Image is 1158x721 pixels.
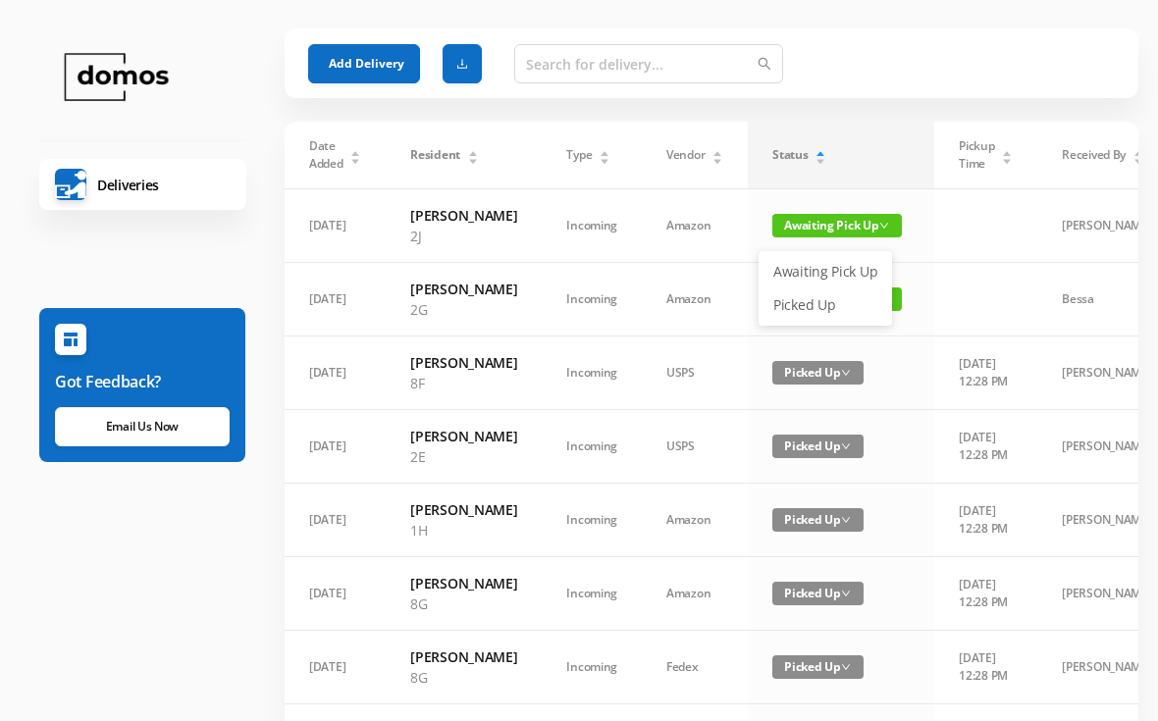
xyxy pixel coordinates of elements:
span: Awaiting Pick Up [772,214,902,237]
i: icon: caret-down [467,156,478,162]
p: 8F [410,373,517,393]
span: Picked Up [772,655,864,679]
p: 2G [410,299,517,320]
div: Sort [467,148,479,160]
i: icon: caret-down [1132,156,1143,162]
input: Search for delivery... [514,44,783,83]
span: Picked Up [772,361,864,385]
p: 1H [410,520,517,541]
i: icon: caret-down [712,156,723,162]
td: [DATE] 12:28 PM [934,484,1037,557]
td: [DATE] [285,189,386,263]
div: Sort [599,148,610,160]
i: icon: caret-up [467,148,478,154]
td: Incoming [542,336,642,410]
td: USPS [642,336,748,410]
span: Vendor [666,146,705,164]
span: Picked Up [772,508,864,532]
td: Incoming [542,484,642,557]
td: Incoming [542,557,642,631]
i: icon: caret-up [350,148,361,154]
h6: [PERSON_NAME] [410,426,517,446]
div: Sort [349,148,361,160]
td: [DATE] [285,484,386,557]
p: 8G [410,593,517,614]
i: icon: caret-up [1002,148,1013,154]
i: icon: down [879,221,889,231]
h6: Got Feedback? [55,370,230,393]
td: [DATE] [285,557,386,631]
td: [DATE] [285,410,386,484]
span: Status [772,146,808,164]
td: Incoming [542,189,642,263]
p: 2E [410,446,517,467]
td: Amazon [642,189,748,263]
td: [DATE] 12:28 PM [934,410,1037,484]
span: Date Added [309,137,343,173]
a: Deliveries [39,159,246,210]
p: 2J [410,226,517,246]
td: [DATE] 12:28 PM [934,631,1037,704]
button: icon: download [443,44,482,83]
td: Amazon [642,263,748,336]
i: icon: down [841,589,851,598]
td: [DATE] [285,336,386,410]
i: icon: search [758,57,771,71]
td: USPS [642,410,748,484]
td: [DATE] 12:28 PM [934,557,1037,631]
h6: [PERSON_NAME] [410,205,517,226]
i: icon: caret-down [816,156,826,162]
td: Fedex [642,631,748,704]
td: Amazon [642,484,748,557]
span: Type [566,146,592,164]
a: Email Us Now [55,407,230,446]
a: Picked Up [762,289,889,321]
td: [DATE] [285,631,386,704]
i: icon: caret-up [1132,148,1143,154]
i: icon: caret-up [816,148,826,154]
div: Sort [1132,148,1144,160]
div: Sort [815,148,826,160]
span: Picked Up [772,582,864,605]
h6: [PERSON_NAME] [410,499,517,520]
i: icon: down [841,662,851,672]
h6: [PERSON_NAME] [410,646,517,667]
i: icon: down [841,515,851,525]
i: icon: caret-down [1002,156,1013,162]
h6: [PERSON_NAME] [410,279,517,299]
i: icon: caret-up [600,148,610,154]
h6: [PERSON_NAME] [410,573,517,593]
i: icon: caret-up [712,148,723,154]
button: Add Delivery [308,44,420,83]
a: Awaiting Pick Up [762,256,889,287]
span: Received By [1062,146,1126,164]
td: Amazon [642,557,748,631]
td: [DATE] [285,263,386,336]
h6: [PERSON_NAME] [410,352,517,373]
div: Sort [711,148,723,160]
i: icon: down [841,368,851,378]
span: Picked Up [772,435,864,458]
span: Pickup Time [959,137,994,173]
td: Incoming [542,410,642,484]
i: icon: caret-down [350,156,361,162]
div: Sort [1001,148,1013,160]
i: icon: down [841,441,851,451]
td: Incoming [542,263,642,336]
span: Resident [410,146,460,164]
p: 8G [410,667,517,688]
td: [DATE] 12:28 PM [934,336,1037,410]
td: Incoming [542,631,642,704]
i: icon: caret-down [600,156,610,162]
